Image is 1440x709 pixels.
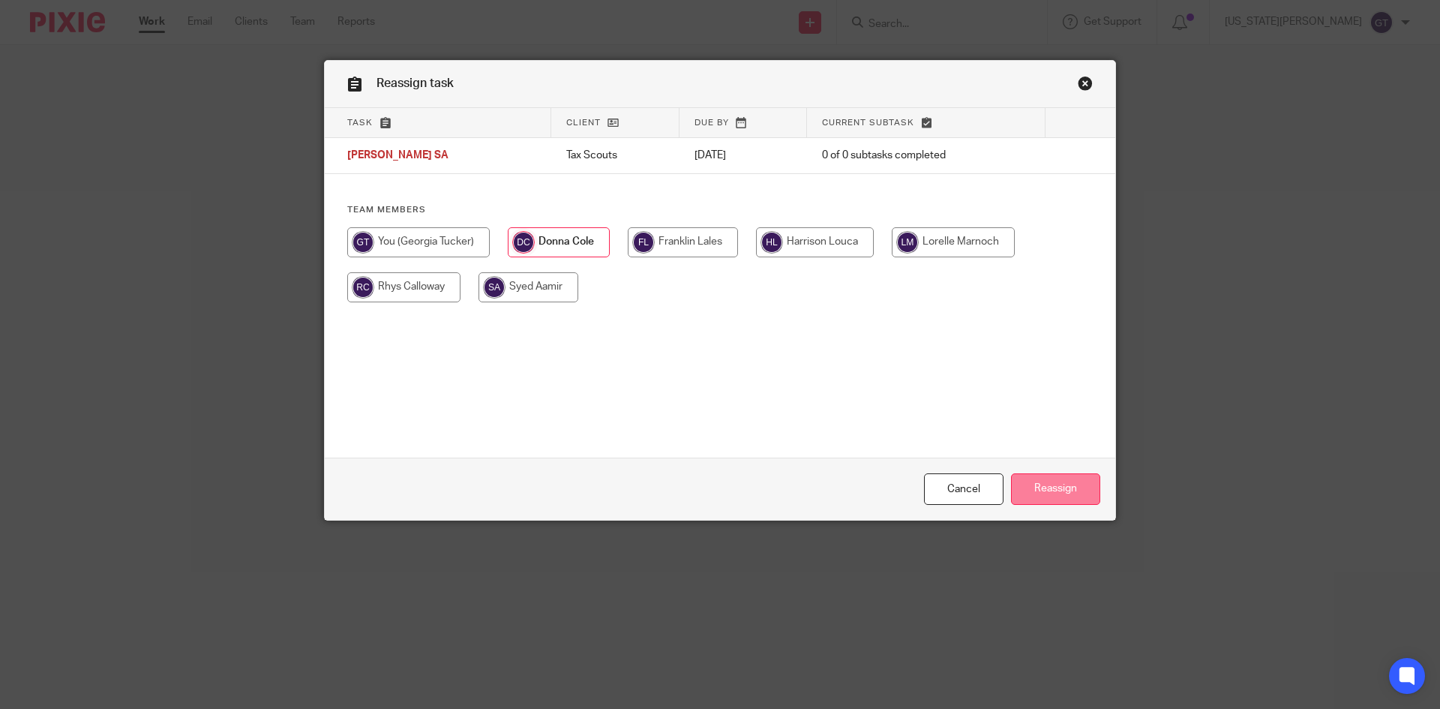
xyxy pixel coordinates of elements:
[566,148,664,163] p: Tax Scouts
[376,77,454,89] span: Reassign task
[694,119,729,127] span: Due by
[347,204,1093,216] h4: Team members
[924,473,1003,506] a: Close this dialog window
[347,151,448,161] span: [PERSON_NAME] SA
[822,119,914,127] span: Current subtask
[347,119,373,127] span: Task
[1011,473,1100,506] input: Reassign
[694,148,793,163] p: [DATE]
[1078,76,1093,96] a: Close this dialog window
[566,119,601,127] span: Client
[807,138,1045,174] td: 0 of 0 subtasks completed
